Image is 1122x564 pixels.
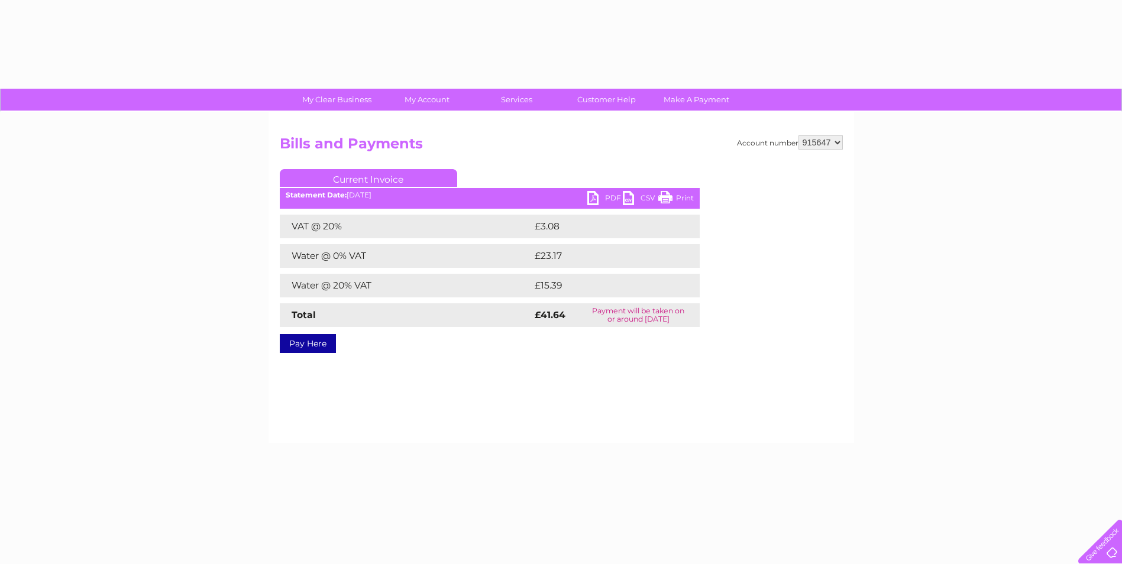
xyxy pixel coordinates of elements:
[532,244,674,268] td: £23.17
[292,309,316,320] strong: Total
[280,215,532,238] td: VAT @ 20%
[280,169,457,187] a: Current Invoice
[280,244,532,268] td: Water @ 0% VAT
[288,89,386,111] a: My Clear Business
[737,135,843,150] div: Account number
[535,309,565,320] strong: £41.64
[532,215,672,238] td: £3.08
[280,274,532,297] td: Water @ 20% VAT
[577,303,700,327] td: Payment will be taken on or around [DATE]
[280,191,700,199] div: [DATE]
[587,191,623,208] a: PDF
[378,89,476,111] a: My Account
[286,190,347,199] b: Statement Date:
[532,274,675,297] td: £15.39
[658,191,694,208] a: Print
[280,135,843,158] h2: Bills and Payments
[558,89,655,111] a: Customer Help
[280,334,336,353] a: Pay Here
[648,89,745,111] a: Make A Payment
[623,191,658,208] a: CSV
[468,89,565,111] a: Services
